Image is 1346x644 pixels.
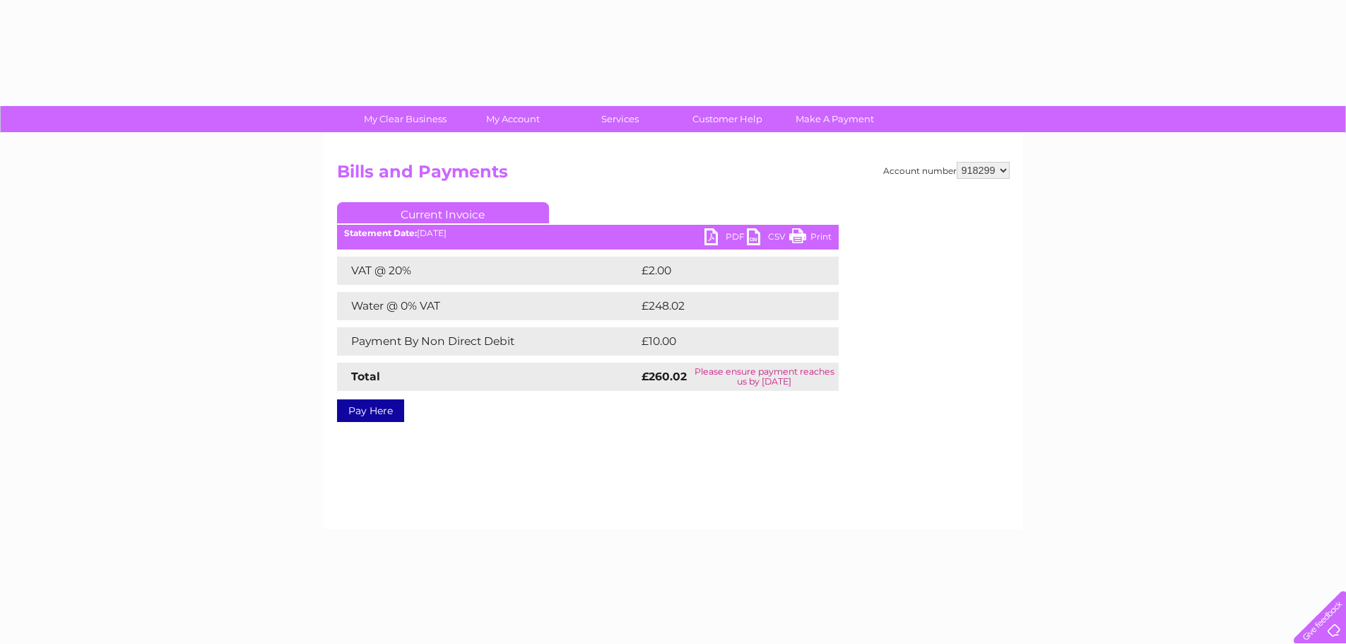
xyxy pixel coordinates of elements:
[638,257,806,285] td: £2.00
[337,162,1010,189] h2: Bills and Payments
[562,106,678,132] a: Services
[347,106,464,132] a: My Clear Business
[642,370,687,383] strong: £260.02
[337,202,549,223] a: Current Invoice
[789,228,832,249] a: Print
[351,370,380,383] strong: Total
[704,228,747,249] a: PDF
[454,106,571,132] a: My Account
[669,106,786,132] a: Customer Help
[337,257,638,285] td: VAT @ 20%
[747,228,789,249] a: CSV
[337,292,638,320] td: Water @ 0% VAT
[883,162,1010,179] div: Account number
[337,228,839,238] div: [DATE]
[337,327,638,356] td: Payment By Non Direct Debit
[337,399,404,422] a: Pay Here
[638,327,810,356] td: £10.00
[344,228,417,238] b: Statement Date:
[690,363,838,391] td: Please ensure payment reaches us by [DATE]
[638,292,814,320] td: £248.02
[777,106,893,132] a: Make A Payment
